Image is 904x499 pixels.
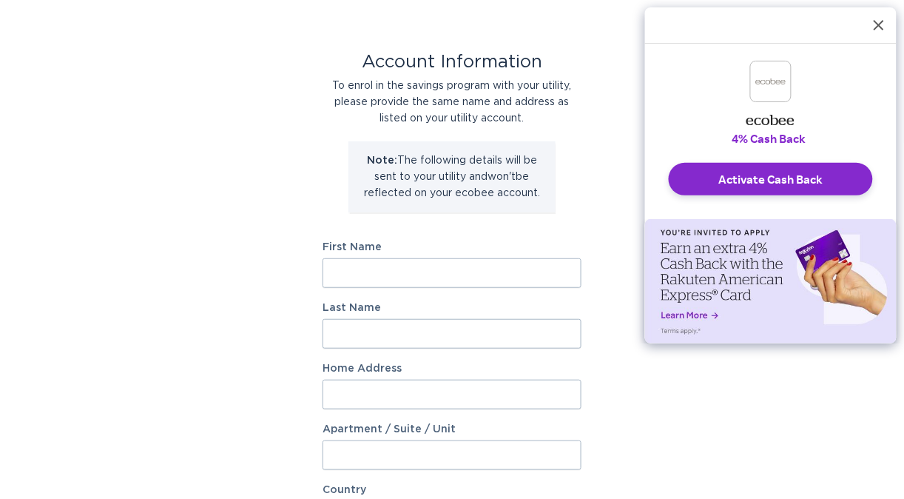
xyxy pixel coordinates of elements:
[323,303,581,313] label: Last Name
[323,78,581,127] div: To enrol in the savings program with your utility, please provide the same name and address as li...
[323,364,581,374] label: Home Address
[367,155,397,166] strong: Note:
[323,54,581,70] div: Account Information
[323,485,366,495] label: Country
[323,242,581,252] label: First Name
[360,153,544,201] p: The following details will be sent to your utility and won't be reflected on your ecobee account.
[323,424,581,435] label: Apartment / Suite / Unit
